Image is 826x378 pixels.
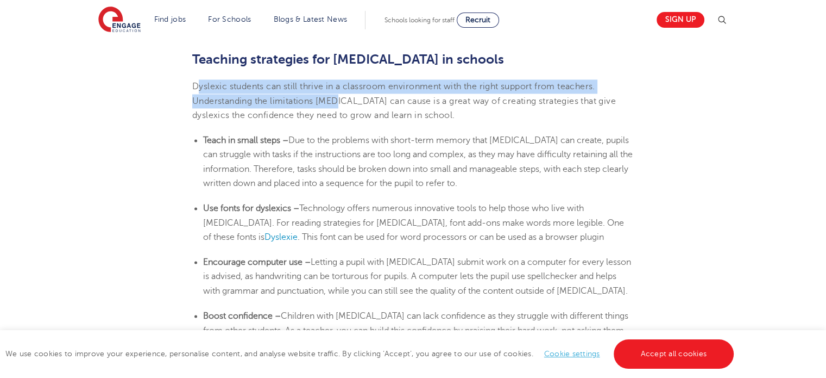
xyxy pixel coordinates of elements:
[203,311,281,321] b: Boost confidence –
[614,339,734,369] a: Accept all cookies
[203,203,299,213] b: Use fonts for dyslexics –
[457,13,499,28] a: Recruit
[203,257,631,296] span: Letting a pupil with [MEDICAL_DATA] submit work on a computer for every lesson is advised, as han...
[203,135,633,188] span: Due to the problems with short-term memory that [MEDICAL_DATA] can create, pupils can struggle wi...
[192,82,616,120] span: Dyslexic students can still thrive in a classroom environment with the right support from teacher...
[154,15,186,23] a: Find jobs
[98,7,141,34] img: Engage Education
[657,12,704,28] a: Sign up
[203,311,628,350] span: Children with [MEDICAL_DATA] can lack confidence as they struggle with different things from othe...
[192,52,504,67] b: Teaching strategies for [MEDICAL_DATA] in schools
[305,257,311,267] b: –
[208,15,251,23] a: For Schools
[544,350,600,358] a: Cookie settings
[298,232,604,242] span: . This font can be used for word processors or can be used as a browser plugin
[384,16,455,24] span: Schools looking for staff
[274,15,348,23] a: Blogs & Latest News
[203,203,624,242] span: Technology offers numerous innovative tools to help those who live with [MEDICAL_DATA]. For readi...
[203,135,288,145] b: Teach in small steps –
[264,232,298,242] a: Dyslexie
[203,257,302,267] b: Encourage computer use
[5,350,736,358] span: We use cookies to improve your experience, personalise content, and analyse website traffic. By c...
[465,16,490,24] span: Recruit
